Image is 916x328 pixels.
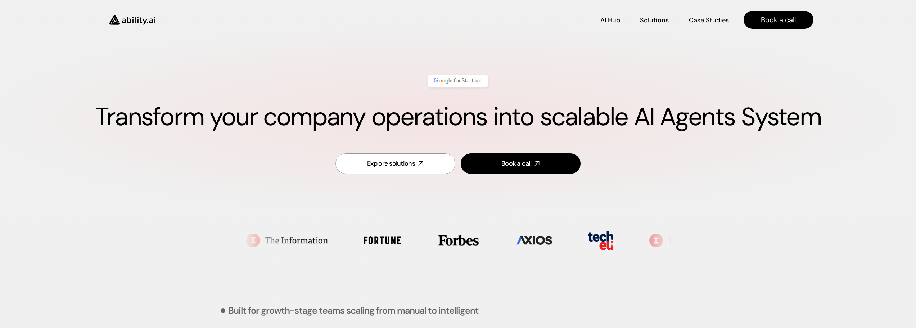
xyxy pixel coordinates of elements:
[29,102,887,132] h1: Transform your company operations into scalable AI Agents System
[367,159,415,168] div: Explore solutions
[501,159,531,168] div: Book a call
[761,15,796,25] p: Book a call
[166,11,813,29] nav: Main navigation
[689,16,729,25] p: Case Studies
[689,14,729,26] a: Case Studies
[228,306,479,315] p: Built for growth-stage teams scaling from manual to intelligent
[461,153,581,174] a: Book a call
[640,16,669,25] p: Solutions
[640,14,669,26] a: Solutions
[600,14,620,26] a: AI Hub
[744,11,813,29] a: Book a call
[600,16,620,25] p: AI Hub
[335,153,455,174] a: Explore solutions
